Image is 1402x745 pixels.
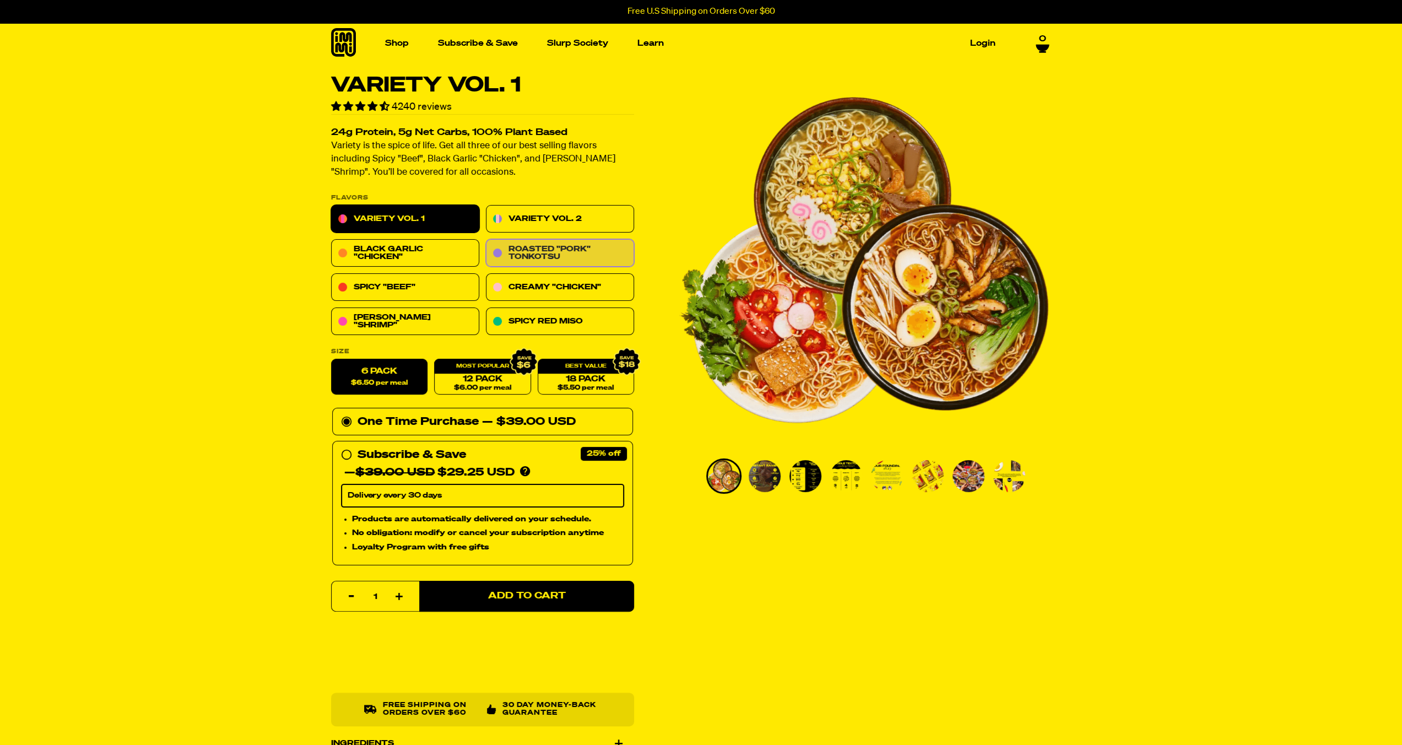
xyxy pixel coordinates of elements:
[352,513,624,525] li: Products are automatically delivered on your schedule.
[331,102,392,112] span: 4.55 stars
[331,140,634,180] p: Variety is the spice of life. Get all three of our best selling flavors including Spicy "Beef", B...
[331,349,634,355] label: Size
[952,460,984,492] img: Variety Vol. 1
[502,701,601,717] p: 30 Day Money-Back Guarantee
[331,206,479,233] a: Variety Vol. 1
[419,581,634,612] button: Add to Cart
[679,75,1049,445] img: Variety Vol. 1
[830,460,862,492] img: Variety Vol. 1
[829,458,864,494] li: Go to slide 4
[627,7,775,17] p: Free U.S Shipping on Orders Over $60
[788,458,823,494] li: Go to slide 3
[706,458,741,494] li: Go to slide 1
[486,308,634,336] a: Spicy Red Miso
[679,75,1049,445] div: PDP main carousel
[992,458,1027,494] li: Go to slide 8
[871,460,903,492] img: Variety Vol. 1
[869,458,905,494] li: Go to slide 5
[482,413,576,431] div: — $39.00 USD
[966,35,1000,52] a: Login
[749,460,781,492] img: Variety Vol. 1
[352,527,624,539] li: No obligation: modify or cancel your subscription anytime
[1039,34,1046,44] span: 0
[543,35,613,52] a: Slurp Society
[488,592,565,601] span: Add to Cart
[338,581,413,612] input: quantity
[344,464,515,482] div: — $29.25 USD
[951,458,986,494] li: Go to slide 7
[789,460,821,492] img: Variety Vol. 1
[486,206,634,233] a: Variety Vol. 2
[341,484,624,508] select: Subscribe & Save —$39.00 USD$29.25 USD Products are automatically delivered on your schedule. No ...
[331,274,479,301] a: Spicy "Beef"
[331,308,479,336] a: [PERSON_NAME] "Shrimp"
[358,446,466,464] div: Subscribe & Save
[1036,34,1049,53] a: 0
[434,359,531,395] a: 12 Pack$6.00 per meal
[679,75,1049,445] li: 1 of 8
[708,460,740,492] img: Variety Vol. 1
[381,35,413,52] a: Shop
[351,380,408,387] span: $6.50 per meal
[392,102,452,112] span: 4240 reviews
[486,274,634,301] a: Creamy "Chicken"
[993,460,1025,492] img: Variety Vol. 1
[910,458,945,494] li: Go to slide 6
[679,458,1049,494] div: PDP main carousel thumbnails
[453,385,511,392] span: $6.00 per meal
[537,359,634,395] a: 18 Pack$5.50 per meal
[331,240,479,267] a: Black Garlic "Chicken"
[355,467,435,478] del: $39.00 USD
[747,458,782,494] li: Go to slide 2
[331,128,634,138] h2: 24g Protein, 5g Net Carbs, 100% Plant Based
[486,240,634,267] a: Roasted "Pork" Tonkotsu
[6,694,116,739] iframe: Marketing Popup
[381,23,1000,63] nav: Main navigation
[331,195,634,201] p: Flavors
[352,542,624,554] li: Loyalty Program with free gifts
[341,413,624,431] div: One Time Purchase
[434,35,522,52] a: Subscribe & Save
[331,359,427,395] label: 6 Pack
[912,460,944,492] img: Variety Vol. 1
[382,701,478,717] p: Free shipping on orders over $60
[557,385,614,392] span: $5.50 per meal
[633,35,668,52] a: Learn
[331,75,634,96] h1: Variety Vol. 1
